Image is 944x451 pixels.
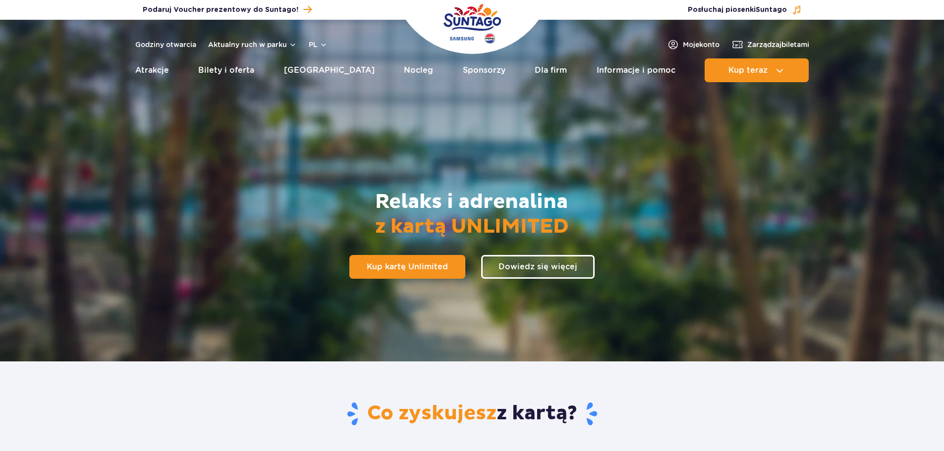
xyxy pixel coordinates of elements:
[198,58,254,82] a: Bilety i oferta
[747,40,809,50] span: Zarządzaj biletami
[499,263,577,271] span: Dowiedz się więcej
[731,39,809,50] a: Zarządzajbiletami
[597,58,675,82] a: Informacje i pomoc
[208,41,297,49] button: Aktualny ruch w parku
[135,58,169,82] a: Atrakcje
[367,263,448,271] span: Kup kartę Unlimited
[375,214,569,239] span: z kartą UNLIMITED
[284,58,375,82] a: [GEOGRAPHIC_DATA]
[349,255,465,279] a: Kup kartę Unlimited
[667,39,720,50] a: Mojekonto
[756,6,787,13] span: Suntago
[309,40,328,50] button: pl
[375,190,569,239] h2: Relaks i adrenalina
[143,3,312,16] a: Podaruj Voucher prezentowy do Suntago!
[463,58,505,82] a: Sponsorzy
[728,66,768,75] span: Kup teraz
[143,5,298,15] span: Podaruj Voucher prezentowy do Suntago!
[404,58,433,82] a: Nocleg
[688,5,787,15] span: Posłuchaj piosenki
[705,58,809,82] button: Kup teraz
[135,40,196,50] a: Godziny otwarcia
[182,401,762,427] h2: z kartą?
[683,40,720,50] span: Moje konto
[367,401,497,426] span: Co zyskujesz
[535,58,567,82] a: Dla firm
[688,5,802,15] button: Posłuchaj piosenkiSuntago
[481,255,595,279] a: Dowiedz się więcej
